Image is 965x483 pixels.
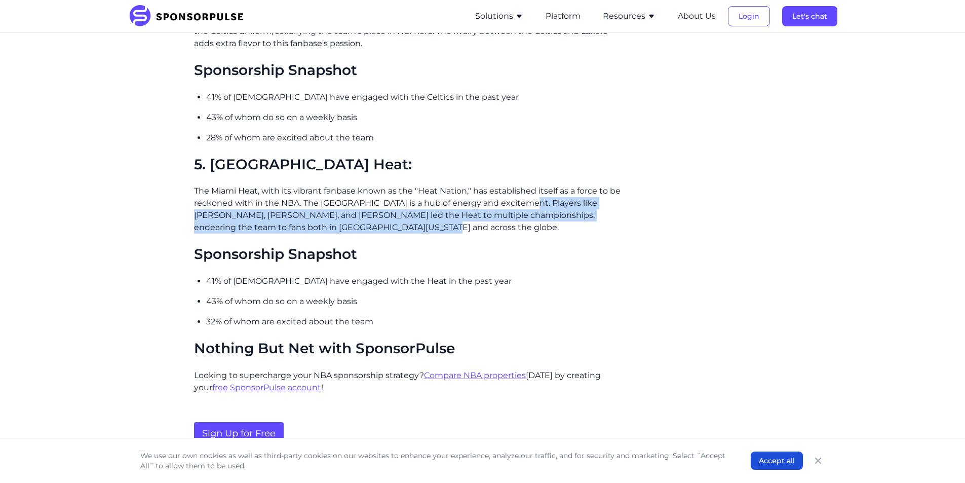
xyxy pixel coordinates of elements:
[206,275,625,287] p: 41% of [DEMOGRAPHIC_DATA] have engaged with the Heat in the past year
[546,12,581,21] a: Platform
[678,12,716,21] a: About Us
[914,434,965,483] iframe: Chat Widget
[194,185,625,234] p: The Miami Heat, with its vibrant fanbase known as the "Heat Nation," has established itself as a ...
[140,451,730,471] p: We use our own cookies as well as third-party cookies on our websites to enhance your experience,...
[206,295,625,308] p: 43% of whom do so on a weekly basis
[206,112,625,124] p: 43% of whom do so on a weekly basis
[194,369,625,394] p: Looking to supercharge your NBA sponsorship strategy? [DATE] by creating your !
[811,454,825,468] button: Close
[212,383,321,392] a: free SponsorPulse account
[475,10,523,22] button: Solutions
[194,156,625,173] h2: 5. [GEOGRAPHIC_DATA] Heat:
[206,316,625,328] p: 32% of whom are excited about the team
[206,132,625,144] p: 28% of whom are excited about the team
[206,91,625,103] p: 41% of [DEMOGRAPHIC_DATA] have engaged with the Celtics in the past year
[424,370,526,380] a: Compare NBA properties
[782,12,837,21] a: Let's chat
[678,10,716,22] button: About Us
[194,340,625,357] h2: Nothing But Net with SponsorPulse
[728,6,770,26] button: Login
[728,12,770,21] a: Login
[128,5,251,27] img: SponsorPulse
[194,422,284,447] a: Sign Up for Free
[751,452,803,470] button: Accept all
[782,6,837,26] button: Let's chat
[194,62,625,79] h2: Sponsorship Snapshot
[603,10,655,22] button: Resources
[194,246,625,263] h2: Sponsorship Snapshot
[546,10,581,22] button: Platform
